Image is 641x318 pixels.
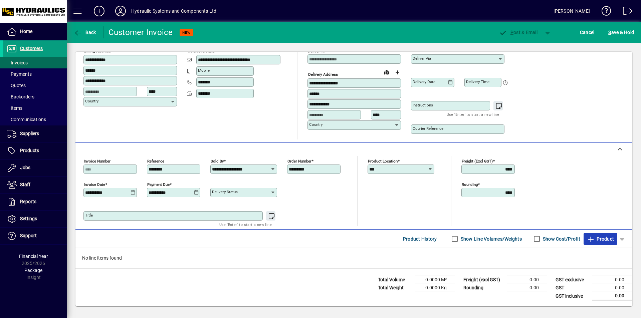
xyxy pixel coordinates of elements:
[608,30,611,35] span: S
[3,211,67,227] a: Settings
[212,190,238,194] mat-label: Delivery status
[3,114,67,125] a: Communications
[368,159,398,164] mat-label: Product location
[3,160,67,176] a: Jobs
[20,148,39,153] span: Products
[607,26,636,38] button: Save & Hold
[7,83,26,88] span: Quotes
[592,292,632,300] td: 0.00
[413,126,443,131] mat-label: Courier Reference
[20,29,32,34] span: Home
[211,159,224,164] mat-label: Sold by
[552,276,592,284] td: GST exclusive
[85,99,98,103] mat-label: Country
[413,79,435,84] mat-label: Delivery date
[375,284,415,292] td: Total Weight
[400,233,440,245] button: Product History
[587,234,614,244] span: Product
[584,233,617,245] button: Product
[462,159,493,164] mat-label: Freight (excl GST)
[415,276,455,284] td: 0.0000 M³
[157,43,168,54] a: View on map
[413,103,433,107] mat-label: Instructions
[85,213,93,218] mat-label: Title
[147,182,170,187] mat-label: Payment due
[74,30,96,35] span: Back
[597,1,611,23] a: Knowledge Base
[3,23,67,40] a: Home
[67,26,103,38] app-page-header-button: Back
[20,46,43,51] span: Customers
[460,284,507,292] td: Rounding
[24,268,42,273] span: Package
[580,27,595,38] span: Cancel
[403,234,437,244] span: Product History
[499,30,538,35] span: ost & Email
[447,110,499,118] mat-hint: Use 'Enter' to start a new line
[20,131,39,136] span: Suppliers
[3,68,67,80] a: Payments
[75,248,632,268] div: No line items found
[552,284,592,292] td: GST
[219,221,272,228] mat-hint: Use 'Enter' to start a new line
[495,26,541,38] button: Post & Email
[309,122,323,127] mat-label: Country
[3,194,67,210] a: Reports
[20,233,37,238] span: Support
[147,159,164,164] mat-label: Reference
[554,6,590,16] div: [PERSON_NAME]
[3,177,67,193] a: Staff
[19,254,48,259] span: Financial Year
[84,159,111,164] mat-label: Invoice number
[510,30,513,35] span: P
[592,284,632,292] td: 0.00
[84,182,105,187] mat-label: Invoice date
[392,67,403,78] button: Choose address
[7,71,32,77] span: Payments
[72,26,98,38] button: Back
[131,6,216,16] div: Hydraulic Systems and Components Ltd
[381,67,392,77] a: View on map
[375,276,415,284] td: Total Volume
[7,60,28,65] span: Invoices
[507,284,547,292] td: 0.00
[3,91,67,102] a: Backorders
[168,44,179,54] button: Copy to Delivery address
[198,68,210,73] mat-label: Mobile
[3,80,67,91] a: Quotes
[20,199,36,204] span: Reports
[592,276,632,284] td: 0.00
[552,292,592,300] td: GST inclusive
[413,56,431,61] mat-label: Deliver via
[507,276,547,284] td: 0.00
[460,276,507,284] td: Freight (excl GST)
[608,27,634,38] span: ave & Hold
[88,5,110,17] button: Add
[20,165,30,170] span: Jobs
[3,142,67,159] a: Products
[466,79,489,84] mat-label: Delivery time
[578,26,596,38] button: Cancel
[542,236,580,242] label: Show Cost/Profit
[20,182,30,187] span: Staff
[3,228,67,244] a: Support
[462,182,478,187] mat-label: Rounding
[3,102,67,114] a: Items
[109,27,173,38] div: Customer Invoice
[7,94,34,99] span: Backorders
[459,236,522,242] label: Show Line Volumes/Weights
[7,117,46,122] span: Communications
[287,159,311,164] mat-label: Order number
[20,216,37,221] span: Settings
[3,125,67,142] a: Suppliers
[182,30,191,35] span: NEW
[3,57,67,68] a: Invoices
[618,1,633,23] a: Logout
[110,5,131,17] button: Profile
[415,284,455,292] td: 0.0000 Kg
[7,105,22,111] span: Items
